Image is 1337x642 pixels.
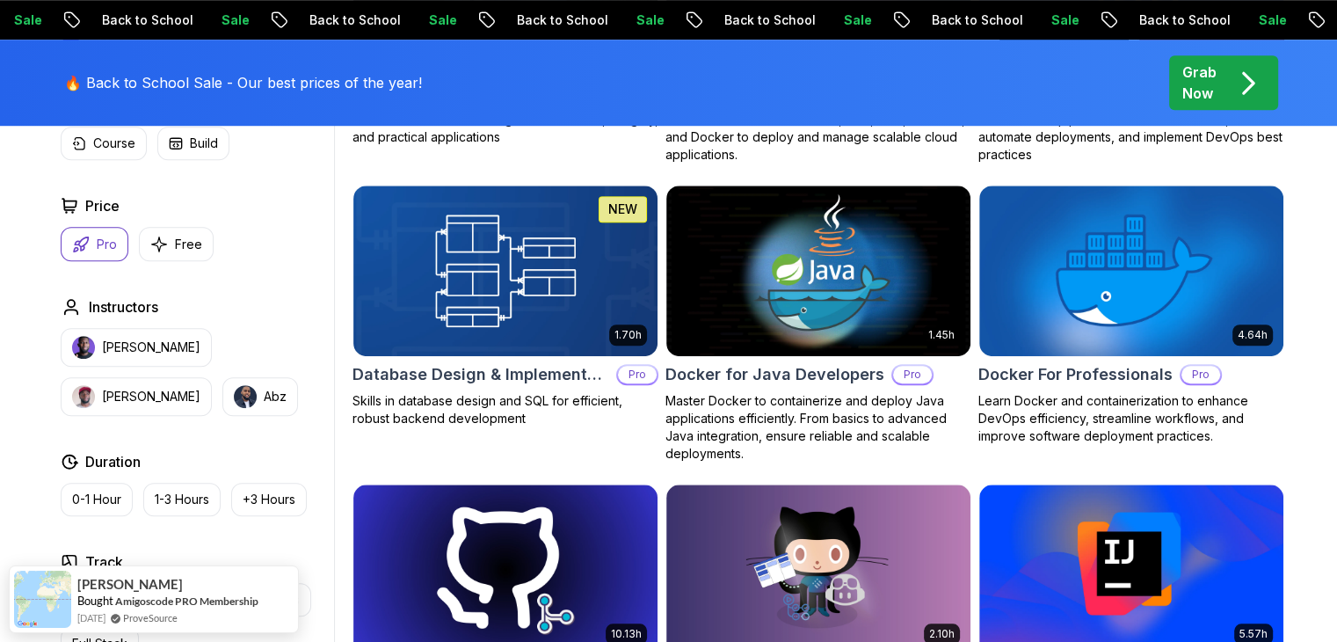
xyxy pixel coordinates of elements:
span: Bought [77,594,113,608]
button: 0-1 Hour [61,483,133,516]
p: Learn Docker and containerization to enhance DevOps efficiency, streamline workflows, and improve... [978,392,1284,445]
p: +3 Hours [243,491,295,508]
img: instructor img [72,385,95,408]
button: +3 Hours [231,483,307,516]
button: instructor img[PERSON_NAME] [61,328,212,367]
a: ProveSource [123,610,178,625]
p: 5.57h [1239,627,1268,641]
span: [PERSON_NAME] [77,577,183,592]
button: instructor img[PERSON_NAME] [61,377,212,416]
h2: Track [85,551,123,573]
p: 1-3 Hours [155,491,209,508]
h2: Database Design & Implementation [352,362,609,387]
a: Docker for Java Developers card1.45hDocker for Java DevelopersProMaster Docker to containerize an... [665,185,971,463]
button: Course [61,127,147,160]
p: Back to School [499,11,619,29]
p: Master CI/CD pipelines with GitHub Actions, automate deployments, and implement DevOps best pract... [978,111,1284,164]
p: 1.70h [614,328,642,342]
p: 0-1 Hour [72,491,121,508]
button: 1-3 Hours [143,483,221,516]
img: Docker For Professionals card [979,186,1283,356]
img: instructor img [72,336,95,359]
button: Build [157,127,229,160]
p: Pro [618,366,657,383]
p: Back to School [292,11,411,29]
p: Master Docker to containerize and deploy Java applications efficiently. From basics to advanced J... [665,392,971,463]
p: Sale [1034,11,1090,29]
p: Pro [97,236,117,253]
p: Abz [264,388,287,405]
img: instructor img [234,385,257,408]
p: Advanced database management with SQL, integrity, and practical applications [352,111,658,146]
button: Free [139,227,214,261]
a: Docker For Professionals card4.64hDocker For ProfessionalsProLearn Docker and containerization to... [978,185,1284,445]
p: 1.45h [928,328,955,342]
span: [DATE] [77,610,105,625]
a: Database Design & Implementation card1.70hNEWDatabase Design & ImplementationProSkills in databas... [352,185,658,427]
h2: Instructors [89,296,158,317]
img: Docker for Java Developers card [666,186,970,356]
img: Database Design & Implementation card [353,186,658,356]
h2: Price [85,195,120,216]
p: [PERSON_NAME] [102,339,200,356]
p: 10.13h [611,627,642,641]
p: 2.10h [929,627,955,641]
img: provesource social proof notification image [14,571,71,628]
p: NEW [608,201,637,218]
p: Back to School [1122,11,1241,29]
h2: Duration [85,451,141,472]
p: [PERSON_NAME] [102,388,200,405]
p: Back to School [914,11,1034,29]
p: Sale [204,11,260,29]
p: Course [93,135,135,152]
p: Sale [411,11,468,29]
p: Sale [826,11,883,29]
p: 🔥 Back to School Sale - Our best prices of the year! [64,72,422,93]
p: Back to School [707,11,826,29]
p: Master AWS services like EC2, RDS, VPC, Route 53, and Docker to deploy and manage scalable cloud ... [665,111,971,164]
p: Free [175,236,202,253]
button: instructor imgAbz [222,377,298,416]
button: Pro [61,227,128,261]
p: Build [190,135,218,152]
p: Pro [893,366,932,383]
p: Back to School [84,11,204,29]
a: Amigoscode PRO Membership [115,594,258,609]
p: 4.64h [1238,328,1268,342]
p: Sale [619,11,675,29]
p: Pro [1181,366,1220,383]
p: Skills in database design and SQL for efficient, robust backend development [352,392,658,427]
h2: Docker for Java Developers [665,362,884,387]
p: Grab Now [1182,62,1217,104]
h2: Docker For Professionals [978,362,1173,387]
p: Sale [1241,11,1297,29]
